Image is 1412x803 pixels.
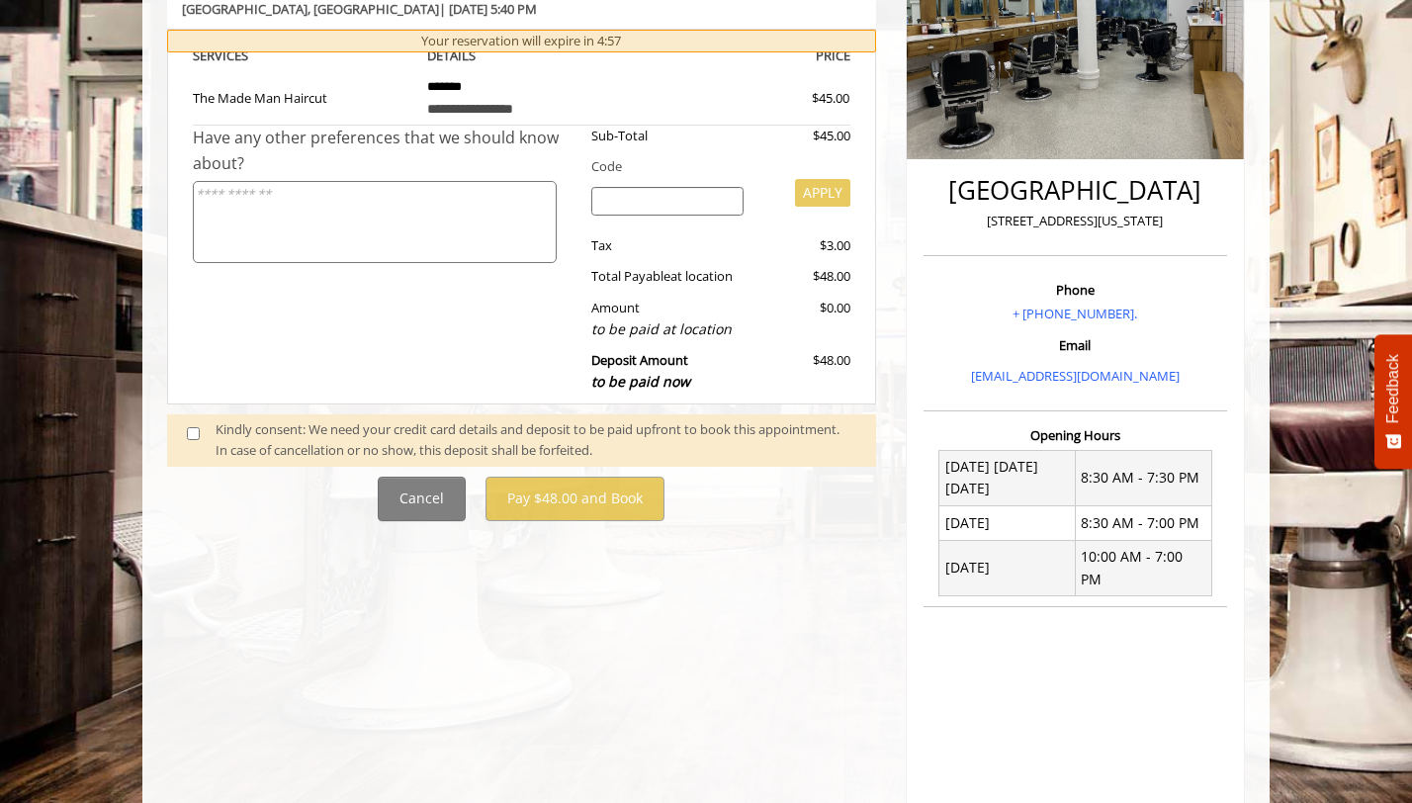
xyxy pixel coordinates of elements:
td: 8:30 AM - 7:30 PM [1075,450,1211,506]
div: to be paid at location [591,318,745,340]
h2: [GEOGRAPHIC_DATA] [928,176,1222,205]
button: Cancel [378,477,466,521]
th: PRICE [631,45,850,67]
p: [STREET_ADDRESS][US_STATE] [928,211,1222,231]
td: 10:00 AM - 7:00 PM [1075,540,1211,596]
a: + [PHONE_NUMBER]. [1013,305,1137,322]
div: $3.00 [758,235,849,256]
div: Kindly consent: We need your credit card details and deposit to be paid upfront to book this appo... [216,419,856,461]
button: APPLY [795,179,850,207]
h3: Email [928,338,1222,352]
span: S [241,46,248,64]
div: Total Payable [576,266,759,287]
div: $48.00 [758,266,849,287]
th: DETAILS [412,45,632,67]
b: Deposit Amount [591,351,690,391]
td: 8:30 AM - 7:00 PM [1075,506,1211,540]
div: Code [576,156,850,177]
div: Have any other preferences that we should know about? [193,126,576,176]
button: Feedback - Show survey [1374,334,1412,469]
td: [DATE] [939,506,1076,540]
div: $45.00 [741,88,849,109]
div: $48.00 [758,350,849,393]
div: $45.00 [758,126,849,146]
td: The Made Man Haircut [193,67,412,126]
h3: Phone [928,283,1222,297]
span: at location [670,267,733,285]
div: $0.00 [758,298,849,340]
td: [DATE] [939,540,1076,596]
a: [EMAIL_ADDRESS][DOMAIN_NAME] [971,367,1180,385]
div: Tax [576,235,759,256]
th: SERVICE [193,45,412,67]
button: Pay $48.00 and Book [485,477,664,521]
div: Your reservation will expire in 4:57 [167,30,876,52]
td: [DATE] [DATE] [DATE] [939,450,1076,506]
span: Feedback [1384,354,1402,423]
div: Sub-Total [576,126,759,146]
h3: Opening Hours [924,428,1227,442]
div: Amount [576,298,759,340]
span: to be paid now [591,372,690,391]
